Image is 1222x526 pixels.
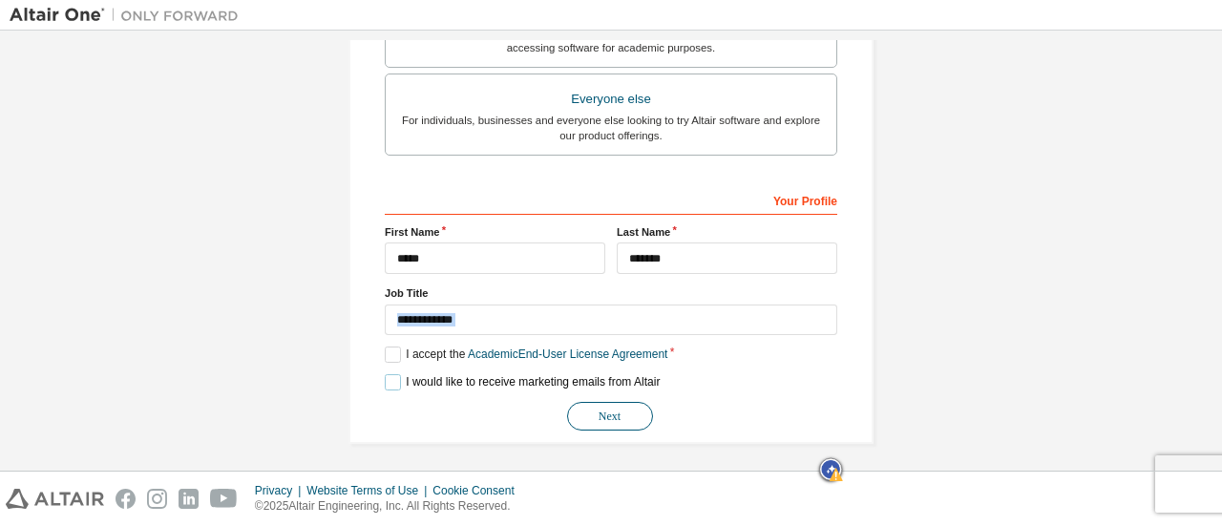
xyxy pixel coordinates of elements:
label: I accept the [385,347,667,363]
div: Everyone else [397,86,825,113]
label: Last Name [617,224,837,240]
div: For faculty & administrators of academic institutions administering students and accessing softwa... [397,25,825,55]
div: Website Terms of Use [306,483,432,498]
label: I would like to receive marketing emails from Altair [385,374,660,390]
label: Job Title [385,285,837,301]
div: Your Profile [385,184,837,215]
a: Academic End-User License Agreement [468,347,667,361]
img: linkedin.svg [179,489,199,509]
img: altair_logo.svg [6,489,104,509]
div: Privacy [255,483,306,498]
img: youtube.svg [210,489,238,509]
div: For individuals, businesses and everyone else looking to try Altair software and explore our prod... [397,113,825,143]
div: Cookie Consent [432,483,525,498]
img: Altair One [10,6,248,25]
button: Next [567,402,653,431]
img: facebook.svg [116,489,136,509]
p: © 2025 Altair Engineering, Inc. All Rights Reserved. [255,498,526,515]
img: instagram.svg [147,489,167,509]
label: First Name [385,224,605,240]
